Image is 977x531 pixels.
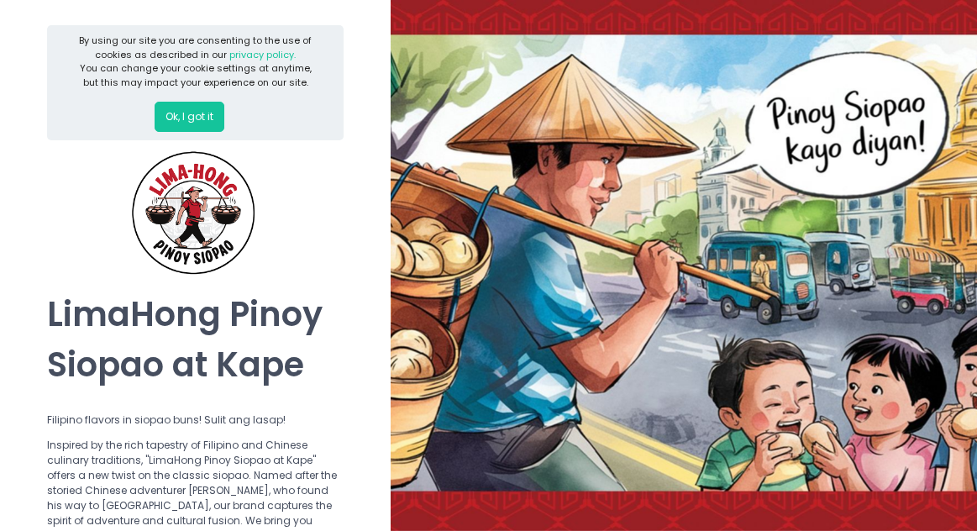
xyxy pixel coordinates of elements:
[73,34,318,89] div: By using our site you are consenting to the use of cookies as described in our You can change you...
[47,276,344,402] div: LimaHong Pinoy Siopao at Kape
[229,48,296,61] a: privacy policy.
[47,413,344,428] div: Filipino flavors in siopao buns! Sulit ang lasap!
[155,102,224,132] button: Ok, I got it
[130,150,256,276] img: LimaHong Pinoy Siopao at Kape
